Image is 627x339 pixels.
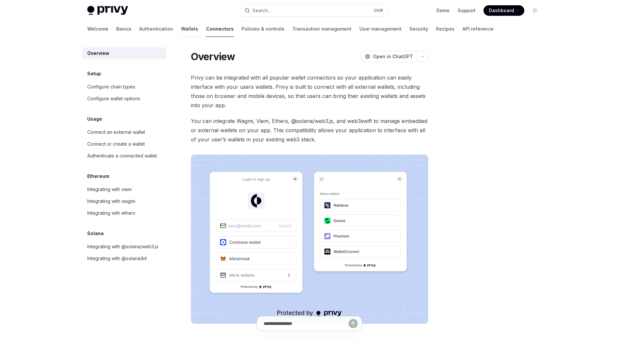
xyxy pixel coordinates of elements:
[191,155,428,324] img: Connectors3
[181,21,198,37] a: Wallets
[242,21,284,37] a: Policies & controls
[489,7,514,14] span: Dashboard
[292,21,352,37] a: Transaction management
[87,243,158,251] div: Integrating with @solana/web3.js
[87,172,109,180] h5: Ethereum
[82,81,166,93] a: Configure chain types
[191,116,428,144] span: You can integrate Wagmi, Viem, Ethers, @solana/web3.js, and web3swift to manage embedded or exter...
[462,21,494,37] a: API reference
[191,73,428,110] span: Privy can be integrated with all popular wallet connectors so your application can easily interfa...
[82,241,166,253] a: Integrating with @solana/web3.js
[139,21,173,37] a: Authentication
[530,5,540,16] button: Toggle dark mode
[87,70,101,78] h5: Setup
[349,319,358,328] button: Send message
[82,126,166,138] a: Connect an external wallet
[409,21,428,37] a: Security
[361,51,417,62] button: Open in ChatGPT
[116,21,131,37] a: Basics
[87,209,135,217] div: Integrating with ethers
[373,53,413,60] span: Open in ChatGPT
[87,6,128,15] img: light logo
[457,7,476,14] a: Support
[82,47,166,59] a: Overview
[252,7,271,14] div: Search...
[87,185,132,193] div: Integrating with viem
[87,83,135,91] div: Configure chain types
[82,207,166,219] a: Integrating with ethers
[264,316,349,331] input: Ask a question...
[87,140,145,148] div: Connect or create a wallet
[87,49,109,57] div: Overview
[436,21,455,37] a: Recipes
[374,8,383,13] span: Ctrl K
[87,95,140,103] div: Configure wallet options
[82,150,166,162] a: Authenticate a connected wallet
[82,183,166,195] a: Integrating with viem
[87,197,135,205] div: Integrating with wagmi
[87,230,104,237] h5: Solana
[191,51,235,62] h1: Overview
[87,128,145,136] div: Connect an external wallet
[240,5,387,16] button: Open search
[87,152,157,160] div: Authenticate a connected wallet
[82,138,166,150] a: Connect or create a wallet
[87,254,147,262] div: Integrating with @solana/kit
[359,21,402,37] a: User management
[87,115,102,123] h5: Usage
[82,93,166,105] a: Configure wallet options
[483,5,524,16] a: Dashboard
[436,7,450,14] a: Demo
[87,21,108,37] a: Welcome
[206,21,234,37] a: Connectors
[82,253,166,264] a: Integrating with @solana/kit
[82,195,166,207] a: Integrating with wagmi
